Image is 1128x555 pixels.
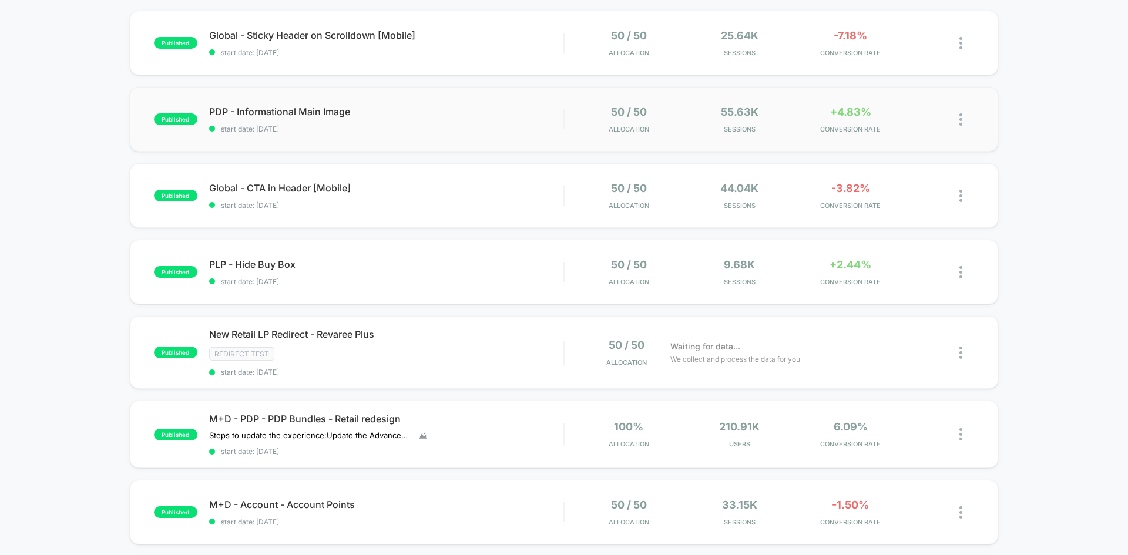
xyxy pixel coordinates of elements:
span: Allocation [609,201,649,210]
span: Sessions [687,518,793,526]
span: 25.64k [721,29,758,42]
span: Sessions [687,125,793,133]
img: close [959,113,962,126]
span: 100% [614,421,643,433]
span: 50 / 50 [611,106,647,118]
span: 50 / 50 [611,182,647,194]
span: Allocation [609,49,649,57]
span: Redirect Test [209,347,274,361]
span: Allocation [609,278,649,286]
img: close [959,37,962,49]
span: +4.83% [830,106,871,118]
span: Users [687,440,793,448]
span: CONVERSION RATE [798,125,903,133]
span: start date: [DATE] [209,277,563,286]
span: start date: [DATE] [209,517,563,526]
span: 55.63k [721,106,758,118]
img: close [959,347,962,359]
span: 50 / 50 [611,29,647,42]
span: CONVERSION RATE [798,278,903,286]
span: published [154,347,197,358]
span: Sessions [687,201,793,210]
img: close [959,428,962,440]
span: 210.91k [719,421,760,433]
span: Allocation [609,518,649,526]
span: 50 / 50 [609,339,644,351]
span: Global - Sticky Header on Scrolldown [Mobile] [209,29,563,41]
span: -3.82% [831,182,870,194]
span: -1.50% [832,499,869,511]
span: M+D - Account - Account Points [209,499,563,510]
span: Sessions [687,278,793,286]
span: published [154,113,197,125]
span: 44.04k [720,182,758,194]
img: close [959,506,962,519]
span: CONVERSION RATE [798,518,903,526]
span: Steps to update the experience:Update the Advanced RulingUpdate the page targeting [209,430,410,440]
span: We collect and process the data for you [670,354,800,365]
span: CONVERSION RATE [798,49,903,57]
span: start date: [DATE] [209,48,563,57]
span: PLP - Hide Buy Box [209,258,563,270]
span: PDP - Informational Main Image [209,106,563,117]
span: start date: [DATE] [209,447,563,456]
span: M+D - PDP - PDP Bundles - Retail redesign [209,413,563,425]
span: published [154,37,197,49]
span: Allocation [606,358,647,366]
span: 9.68k [724,258,755,271]
span: New Retail LP Redirect - Revaree Plus [209,328,563,340]
span: Sessions [687,49,793,57]
span: +2.44% [830,258,871,271]
span: 6.09% [834,421,868,433]
span: Global - CTA in Header [Mobile] [209,182,563,194]
img: close [959,190,962,202]
span: 50 / 50 [611,258,647,271]
span: CONVERSION RATE [798,201,903,210]
span: published [154,266,197,278]
span: Waiting for data... [670,340,740,353]
span: published [154,429,197,440]
span: -7.18% [834,29,867,42]
span: 50 / 50 [611,499,647,511]
span: start date: [DATE] [209,201,563,210]
img: close [959,266,962,278]
span: published [154,190,197,201]
span: 33.15k [722,499,757,511]
span: Allocation [609,440,649,448]
span: CONVERSION RATE [798,440,903,448]
span: start date: [DATE] [209,125,563,133]
span: Allocation [609,125,649,133]
span: start date: [DATE] [209,368,563,376]
span: published [154,506,197,518]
